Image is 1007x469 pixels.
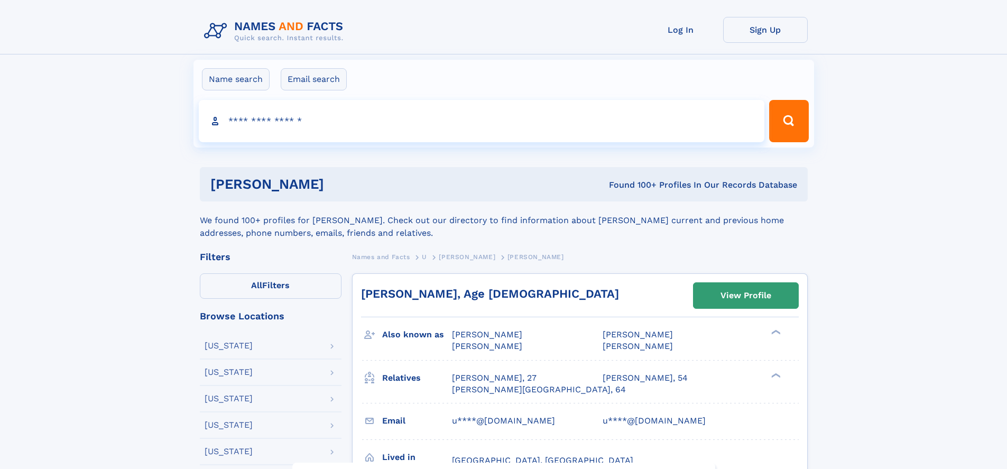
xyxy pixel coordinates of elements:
[603,329,673,339] span: [PERSON_NAME]
[199,100,765,142] input: search input
[639,17,723,43] a: Log In
[769,372,781,379] div: ❯
[723,17,808,43] a: Sign Up
[452,372,537,384] a: [PERSON_NAME], 27
[439,250,495,263] a: [PERSON_NAME]
[422,253,427,261] span: U
[382,448,452,466] h3: Lived in
[361,287,619,300] a: [PERSON_NAME], Age [DEMOGRAPHIC_DATA]
[205,421,253,429] div: [US_STATE]
[452,455,633,465] span: [GEOGRAPHIC_DATA], [GEOGRAPHIC_DATA]
[200,273,341,299] label: Filters
[452,384,626,396] a: [PERSON_NAME][GEOGRAPHIC_DATA], 64
[382,326,452,344] h3: Also known as
[205,368,253,376] div: [US_STATE]
[603,372,688,384] a: [PERSON_NAME], 54
[200,311,341,321] div: Browse Locations
[603,341,673,351] span: [PERSON_NAME]
[452,329,522,339] span: [PERSON_NAME]
[439,253,495,261] span: [PERSON_NAME]
[769,100,808,142] button: Search Button
[205,342,253,350] div: [US_STATE]
[382,369,452,387] h3: Relatives
[205,394,253,403] div: [US_STATE]
[251,280,262,290] span: All
[200,17,352,45] img: Logo Names and Facts
[466,179,797,191] div: Found 100+ Profiles In Our Records Database
[452,341,522,351] span: [PERSON_NAME]
[200,201,808,240] div: We found 100+ profiles for [PERSON_NAME]. Check out our directory to find information about [PERS...
[210,178,467,191] h1: [PERSON_NAME]
[281,68,347,90] label: Email search
[202,68,270,90] label: Name search
[769,329,781,336] div: ❯
[694,283,798,308] a: View Profile
[205,447,253,456] div: [US_STATE]
[422,250,427,263] a: U
[720,283,771,308] div: View Profile
[382,412,452,430] h3: Email
[352,250,410,263] a: Names and Facts
[507,253,564,261] span: [PERSON_NAME]
[200,252,341,262] div: Filters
